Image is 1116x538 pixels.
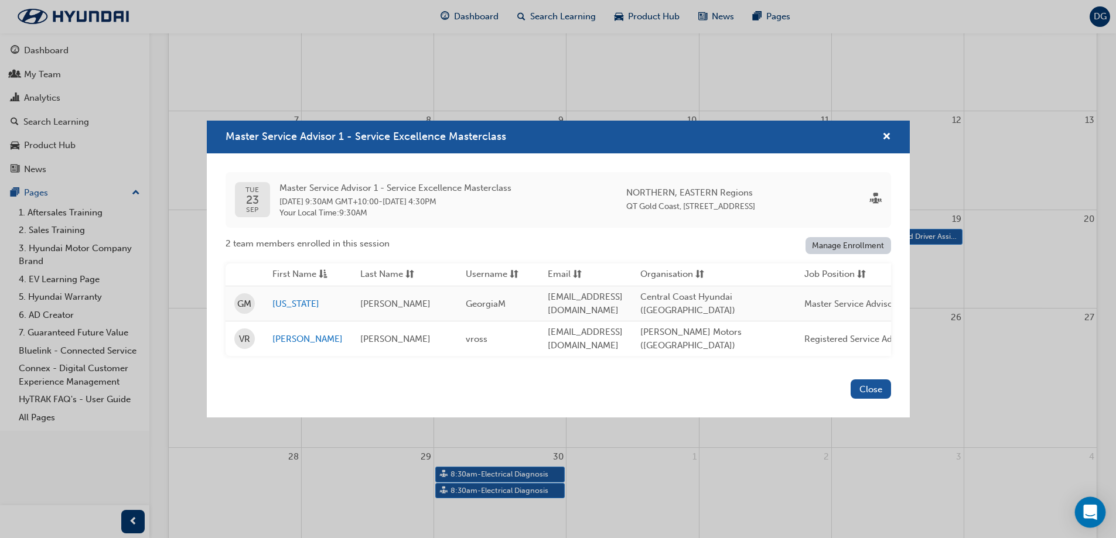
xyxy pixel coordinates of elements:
[272,268,337,282] button: First Nameasc-icon
[806,237,891,254] a: Manage Enrollment
[239,333,250,346] span: VR
[548,292,623,316] span: [EMAIL_ADDRESS][DOMAIN_NAME]
[360,334,431,344] span: [PERSON_NAME]
[272,333,343,346] a: [PERSON_NAME]
[245,194,259,206] span: 23
[640,268,693,282] span: Organisation
[548,268,571,282] span: Email
[466,268,507,282] span: Username
[360,268,403,282] span: Last Name
[640,268,705,282] button: Organisationsorting-icon
[695,268,704,282] span: sorting-icon
[360,299,431,309] span: [PERSON_NAME]
[857,268,866,282] span: sorting-icon
[466,299,506,309] span: GeorgiaM
[279,181,511,195] span: Master Service Advisor 1 - Service Excellence Masterclass
[245,206,259,214] span: SEP
[245,186,259,194] span: TUE
[279,208,511,218] span: Your Local Time : 9:30AM
[207,121,910,418] div: Master Service Advisor 1 - Service Excellence Masterclass
[405,268,414,282] span: sorting-icon
[319,268,327,282] span: asc-icon
[1075,497,1106,528] div: Open Intercom Messenger
[279,197,378,207] span: 23 Sep 2025 9:30AM GMT+10:00
[226,130,506,143] span: Master Service Advisor 1 - Service Excellence Masterclass
[882,132,891,143] span: cross-icon
[237,297,251,311] span: GM
[272,297,343,311] a: [US_STATE]
[360,268,425,282] button: Last Namesorting-icon
[882,130,891,145] button: cross-icon
[466,334,487,344] span: vross
[226,237,390,251] span: 2 team members enrolled in this session
[804,268,855,282] span: Job Position
[640,292,735,316] span: Central Coast Hyundai ([GEOGRAPHIC_DATA])
[626,201,755,211] span: QT Gold Coast, [STREET_ADDRESS]
[383,197,436,207] span: 24 Sep 2025 4:30PM
[804,334,912,344] span: Registered Service Advisor
[851,379,891,399] button: Close
[804,299,896,309] span: Master Service Advisor
[279,181,511,218] div: -
[548,327,623,351] span: [EMAIL_ADDRESS][DOMAIN_NAME]
[573,268,582,282] span: sorting-icon
[466,268,530,282] button: Usernamesorting-icon
[548,268,612,282] button: Emailsorting-icon
[272,268,316,282] span: First Name
[626,186,755,200] span: NORTHERN, EASTERN Regions
[870,193,882,207] span: sessionType_FACE_TO_FACE-icon
[510,268,518,282] span: sorting-icon
[804,268,869,282] button: Job Positionsorting-icon
[640,327,742,351] span: [PERSON_NAME] Motors ([GEOGRAPHIC_DATA])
